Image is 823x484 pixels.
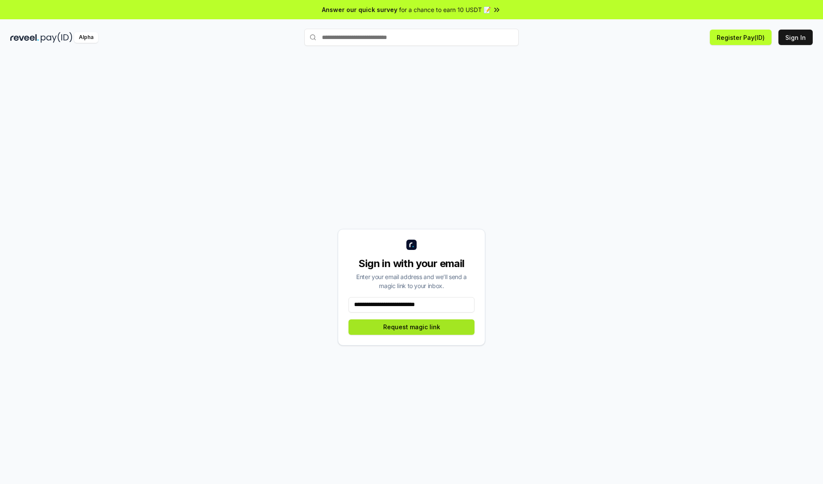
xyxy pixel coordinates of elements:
img: pay_id [41,32,72,43]
span: for a chance to earn 10 USDT 📝 [399,5,491,14]
span: Answer our quick survey [322,5,397,14]
button: Register Pay(ID) [710,30,772,45]
img: logo_small [406,240,417,250]
div: Alpha [74,32,98,43]
div: Enter your email address and we’ll send a magic link to your inbox. [348,272,475,290]
button: Request magic link [348,319,475,335]
div: Sign in with your email [348,257,475,271]
img: reveel_dark [10,32,39,43]
button: Sign In [778,30,813,45]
